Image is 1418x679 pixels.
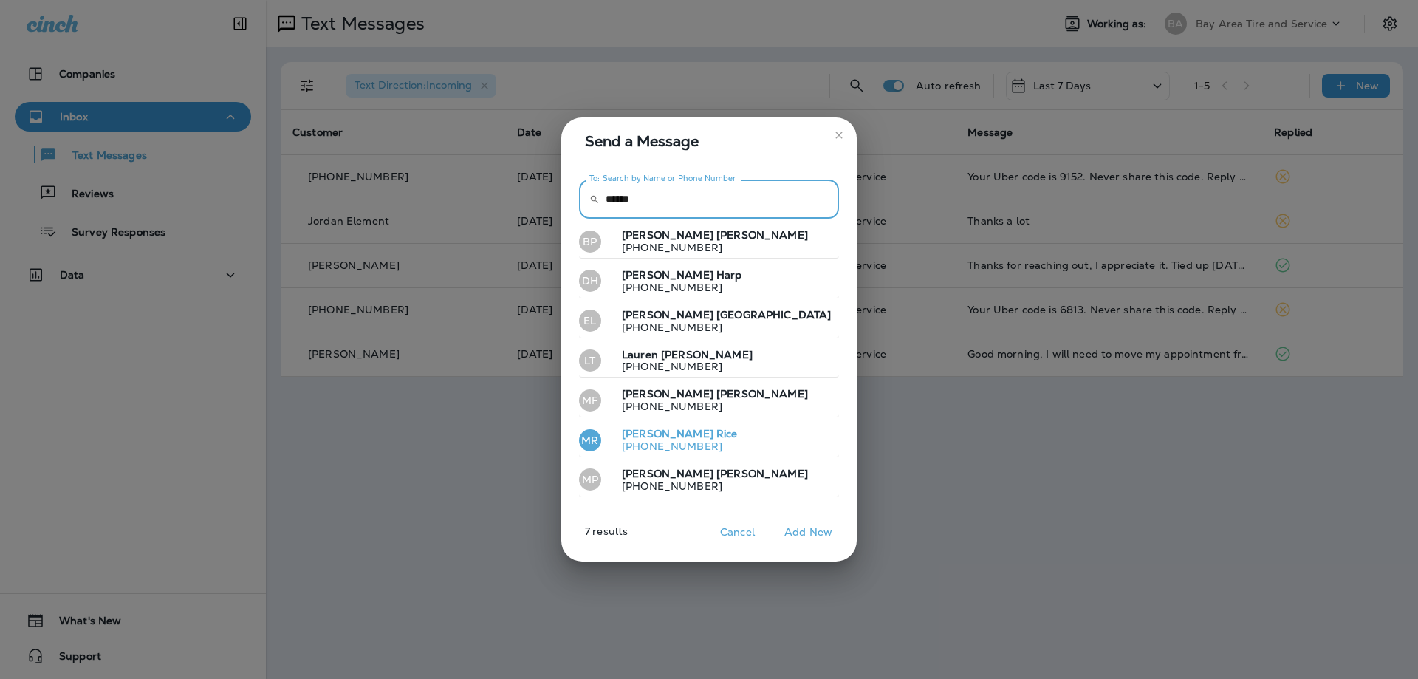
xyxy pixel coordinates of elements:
[622,268,713,282] span: [PERSON_NAME]
[555,525,628,549] p: 7 results
[579,344,839,378] button: LTLauren [PERSON_NAME][PHONE_NUMBER]
[579,270,601,292] div: DH
[777,521,840,544] button: Add New
[579,304,839,338] button: EL[PERSON_NAME] [GEOGRAPHIC_DATA][PHONE_NUMBER]
[579,389,601,412] div: MF
[716,268,742,282] span: Harp
[579,225,839,259] button: BP[PERSON_NAME] [PERSON_NAME][PHONE_NUMBER]
[579,265,839,298] button: DH[PERSON_NAME] Harp[PHONE_NUMBER]
[716,228,808,242] span: [PERSON_NAME]
[710,521,765,544] button: Cancel
[579,423,839,457] button: MR[PERSON_NAME] Rice[PHONE_NUMBER]
[716,308,831,321] span: [GEOGRAPHIC_DATA]
[610,242,808,253] p: [PHONE_NUMBER]
[622,467,713,480] span: [PERSON_NAME]
[610,361,753,372] p: [PHONE_NUMBER]
[716,387,808,400] span: [PERSON_NAME]
[579,231,601,253] div: BP
[579,468,601,491] div: MP
[589,173,736,184] label: To: Search by Name or Phone Number
[610,400,808,412] p: [PHONE_NUMBER]
[661,348,753,361] span: [PERSON_NAME]
[579,349,601,372] div: LT
[610,480,808,492] p: [PHONE_NUMBER]
[622,308,713,321] span: [PERSON_NAME]
[585,129,839,153] span: Send a Message
[716,427,738,440] span: Rice
[610,321,831,333] p: [PHONE_NUMBER]
[827,123,851,147] button: close
[622,228,713,242] span: [PERSON_NAME]
[716,467,808,480] span: [PERSON_NAME]
[610,440,738,452] p: [PHONE_NUMBER]
[610,282,742,293] p: [PHONE_NUMBER]
[622,387,713,400] span: [PERSON_NAME]
[579,429,601,451] div: MR
[579,383,839,417] button: MF[PERSON_NAME] [PERSON_NAME][PHONE_NUMBER]
[579,310,601,332] div: EL
[579,463,839,497] button: MP[PERSON_NAME] [PERSON_NAME][PHONE_NUMBER]
[622,427,713,440] span: [PERSON_NAME]
[622,348,658,361] span: Lauren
